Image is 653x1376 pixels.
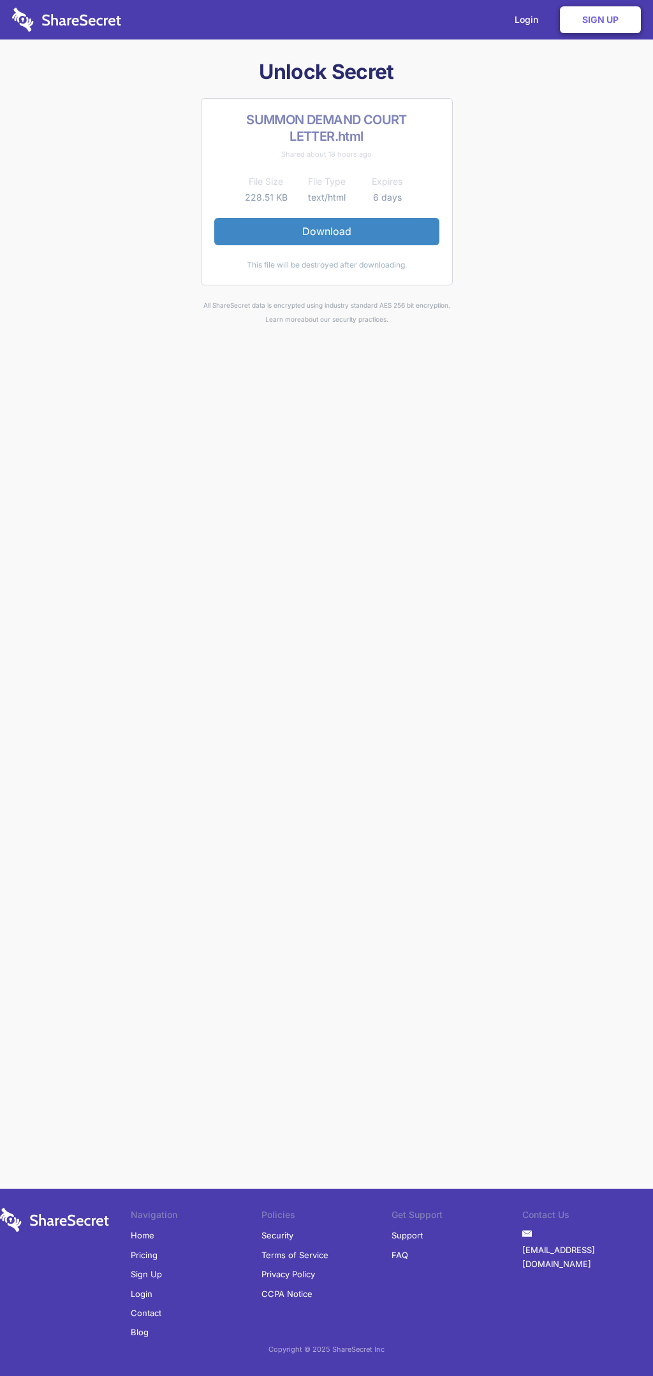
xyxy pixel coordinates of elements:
[131,1208,261,1226] li: Navigation
[12,8,121,32] img: logo-wordmark-white-trans-d4663122ce5f474addd5e946df7df03e33cb6a1c49d2221995e7729f52c070b2.svg
[131,1322,149,1342] a: Blog
[357,174,418,189] th: Expires
[214,111,439,145] h2: SUMMON DEMAND COURT LETTER.html
[214,258,439,272] div: This file will be destroyed after downloading.
[297,190,357,205] td: text/html
[392,1245,408,1265] a: FAQ
[214,147,439,161] div: Shared about 18 hours ago
[297,174,357,189] th: File Type
[131,1226,154,1245] a: Home
[392,1226,423,1245] a: Support
[131,1245,158,1265] a: Pricing
[236,174,297,189] th: File Size
[265,315,301,323] a: Learn more
[357,190,418,205] td: 6 days
[261,1284,312,1303] a: CCPA Notice
[261,1265,315,1284] a: Privacy Policy
[236,190,297,205] td: 228.51 KB
[131,1303,161,1322] a: Contact
[522,1240,653,1274] a: [EMAIL_ADDRESS][DOMAIN_NAME]
[261,1245,328,1265] a: Terms of Service
[261,1226,293,1245] a: Security
[131,1265,162,1284] a: Sign Up
[392,1208,522,1226] li: Get Support
[214,218,439,245] a: Download
[522,1208,653,1226] li: Contact Us
[560,6,641,33] a: Sign Up
[261,1208,392,1226] li: Policies
[131,1284,152,1303] a: Login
